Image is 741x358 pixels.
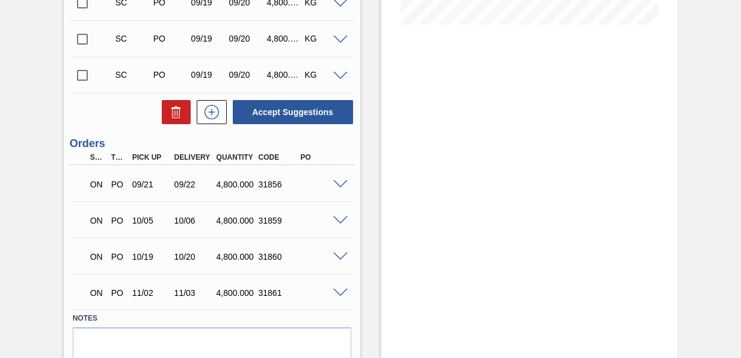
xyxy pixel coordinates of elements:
div: Code [256,153,301,162]
div: New suggestion [191,100,227,124]
div: Step [87,153,107,162]
div: 10/06/2025 [171,216,217,225]
div: Purchase order [108,216,128,225]
div: 09/20/2025 [226,70,266,80]
div: 09/20/2025 [226,34,266,43]
div: PO [297,153,342,162]
div: Negotiating Order [87,243,107,270]
div: 09/21/2025 [129,180,174,189]
button: Accept Suggestions [233,100,353,124]
div: 10/20/2025 [171,252,217,262]
div: 31859 [256,216,301,225]
div: Purchase order [150,34,190,43]
div: 31860 [256,252,301,262]
div: 4,800.000 [214,180,259,189]
div: 4,800.000 [264,34,304,43]
div: Pick up [129,153,174,162]
div: 31861 [256,288,301,298]
div: 10/19/2025 [129,252,174,262]
div: 09/22/2025 [171,180,217,189]
div: 4,800.000 [264,70,304,80]
div: Suggestion Created [112,34,152,43]
div: 09/19/2025 [188,70,228,80]
p: ON [90,288,104,298]
p: ON [90,180,104,189]
div: Negotiating Order [87,207,107,234]
div: Delivery [171,153,217,162]
div: Purchase order [108,288,128,298]
div: 11/03/2025 [171,288,217,298]
div: Quantity [214,153,259,162]
div: Negotiating Order [87,280,107,306]
div: Accept Suggestions [227,99,354,125]
div: 09/19/2025 [188,34,228,43]
div: 11/02/2025 [129,288,174,298]
div: Purchase order [150,70,190,80]
div: 31856 [256,180,301,189]
div: Type [108,153,128,162]
div: KG [301,34,341,43]
p: ON [90,252,104,262]
div: Delete Suggestions [156,100,191,124]
div: KG [301,70,341,80]
div: Purchase order [108,180,128,189]
div: 10/05/2025 [129,216,174,225]
div: 4,800.000 [214,288,259,298]
div: 4,800.000 [214,216,259,225]
p: ON [90,216,104,225]
div: Suggestion Created [112,70,152,80]
div: Negotiating Order [87,171,107,198]
div: 4,800.000 [214,252,259,262]
h3: Orders [70,137,354,150]
label: Notes [73,310,351,327]
div: Purchase order [108,252,128,262]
